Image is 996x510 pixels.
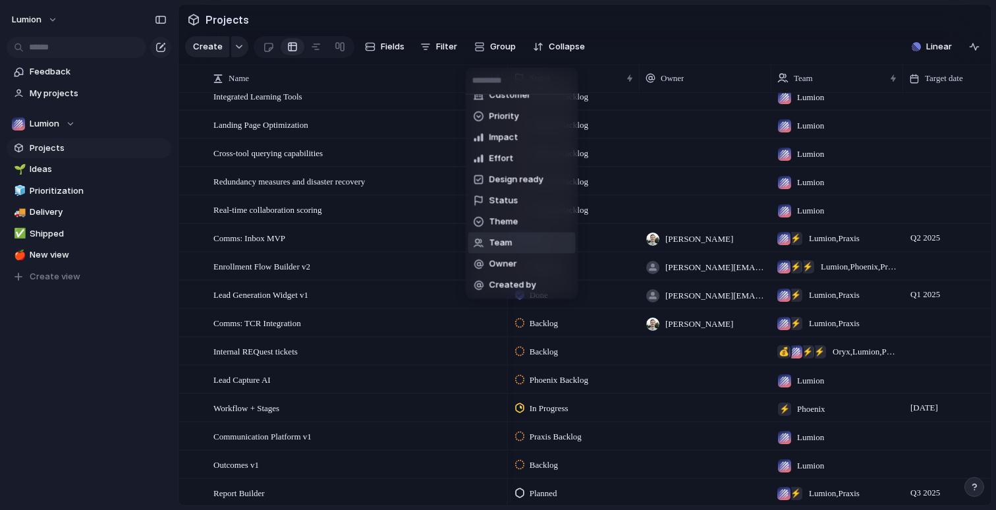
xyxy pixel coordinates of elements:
[489,279,536,292] span: Created by
[489,131,518,144] span: Impact
[489,89,531,102] span: Customer
[489,215,518,229] span: Theme
[489,237,512,250] span: Team
[489,258,517,271] span: Owner
[489,152,514,165] span: Effort
[489,173,543,186] span: Design ready
[489,110,519,123] span: Priority
[489,194,518,208] span: Status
